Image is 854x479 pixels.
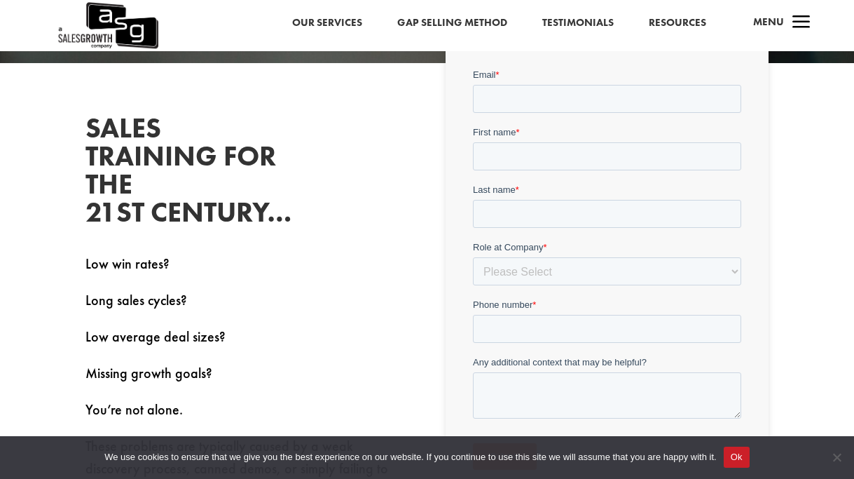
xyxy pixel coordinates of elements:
[753,15,784,29] span: Menu
[787,9,815,37] span: a
[85,328,226,346] span: Low average deal sizes?
[542,14,614,32] a: Testimonials
[104,450,716,464] span: We use cookies to ensure that we give you the best experience on our website. If you continue to ...
[829,450,843,464] span: No
[85,291,187,309] span: Long sales cycles?
[85,114,296,234] h2: SALES TRAINING FOR THE 21ST CENTURY…
[397,14,507,32] a: Gap Selling Method
[85,364,212,382] span: Missing growth goals?
[649,14,706,32] a: Resources
[292,14,362,32] a: Our Services
[724,447,750,468] button: Ok
[85,255,170,273] span: Low win rates?
[85,400,183,419] span: You’re not alone.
